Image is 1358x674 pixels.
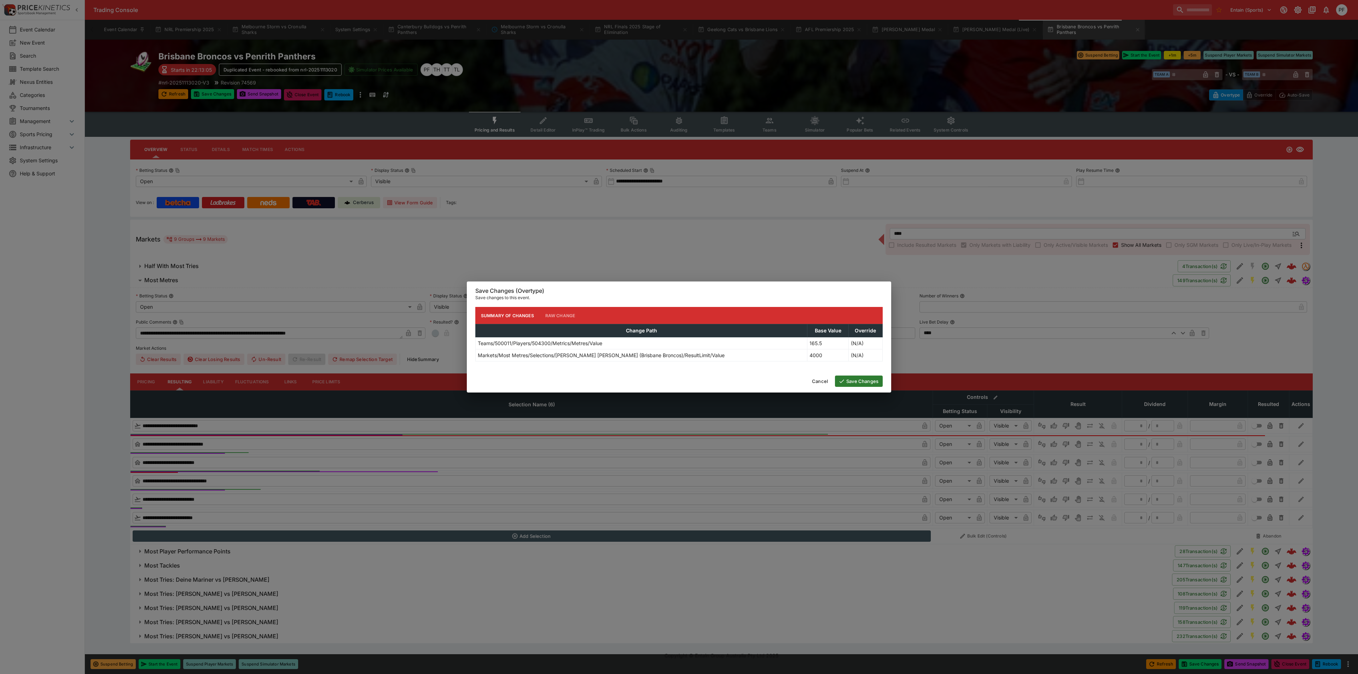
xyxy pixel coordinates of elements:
[808,376,832,387] button: Cancel
[478,339,602,347] p: Teams/500011/Players/504300/Metrics/Metres/Value
[476,324,807,337] th: Change Path
[835,376,883,387] button: Save Changes
[807,337,848,349] td: 165.5
[478,351,725,359] p: Markets/Most Metres/Selections/[PERSON_NAME] [PERSON_NAME] (Brisbane Broncos)/ResultLimit/Value
[475,294,883,301] p: Save changes to this event.
[848,337,882,349] td: (N/A)
[848,349,882,361] td: (N/A)
[540,307,581,324] button: Raw Change
[807,324,848,337] th: Base Value
[475,307,540,324] button: Summary of Changes
[475,287,883,295] h6: Save Changes (Overtype)
[848,324,882,337] th: Override
[807,349,848,361] td: 4000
